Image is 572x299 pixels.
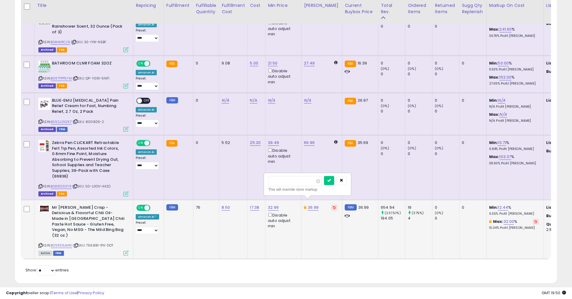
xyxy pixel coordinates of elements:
[435,2,457,15] div: Returned Items
[489,154,500,160] b: Max:
[489,205,498,210] b: Min:
[52,140,125,181] b: Zebra Pen CLiCKART Retractable Felt Tip Pen, Assorted Ink Colors, 0.6mm Fine Point, Moisture Abso...
[408,2,430,15] div: Ordered Items
[408,205,432,210] div: 19
[38,191,56,196] span: Listings that have been deleted from Seller Central
[498,60,509,66] a: 50.00
[381,140,405,145] div: 0
[51,76,72,81] a: B09TTPP5YM
[358,60,367,66] span: 16.39
[358,97,368,103] span: 26.97
[489,75,539,86] div: %
[38,13,129,52] div: ASIN:
[52,61,125,68] b: BATHROOM CLNR FOAM 32OZ
[345,140,356,147] small: FBA
[268,60,277,66] a: 21.50
[435,61,459,66] div: 0
[136,221,159,234] div: Preset:
[137,205,144,210] span: ON
[38,127,56,132] span: Listings that have been deleted from Seller Central
[435,205,459,210] div: 0
[408,61,432,66] div: 0
[142,98,152,103] span: OFF
[408,140,432,145] div: 0
[73,119,104,124] span: | SKU: 800805-2
[304,60,315,66] a: 27.49
[196,98,214,103] div: 0
[381,151,405,157] div: 0
[408,66,416,71] small: (0%)
[38,83,56,88] span: Listings that have been deleted from Seller Central
[222,205,230,211] a: 8.50
[250,60,258,66] a: 5.00
[489,140,498,145] b: Min:
[166,204,178,211] small: FBM
[250,205,259,211] a: 17.38
[489,2,541,9] div: Markup on Cost
[345,2,376,15] div: Current Buybox Price
[222,2,245,15] div: Fulfillment Cost
[38,98,50,110] img: 413kNoFmQjL._SL40_.jpg
[166,97,178,103] small: FBM
[38,61,50,73] img: 61U8VY8x3LL._SL40_.jpg
[268,212,297,229] div: Disable auto adjust min
[381,103,389,108] small: (0%)
[268,147,297,164] div: Disable auto adjust min
[52,98,125,116] b: BLUE-EMU [MEDICAL_DATA] Pain Relief Cream for Fast, Numbing Relief, 2.7 Oz, 2 Pack
[166,140,177,147] small: FBA
[57,83,67,88] span: FBA
[462,140,482,145] div: 0
[435,103,443,108] small: (0%)
[196,205,214,210] div: 76
[498,205,508,211] a: 12.44
[489,112,500,117] b: Max:
[51,243,72,248] a: B09RS9JM61
[38,140,129,196] div: ASIN:
[38,251,52,256] span: All listings currently available for purchase on Amazon
[53,251,64,256] span: FBM
[250,2,263,9] div: Cost
[38,205,129,255] div: ASIN:
[489,74,500,80] b: Max:
[408,216,432,221] div: 4
[358,205,369,210] span: 36.99
[137,141,144,146] span: ON
[304,97,311,103] a: N/A
[38,47,56,52] span: Listings that have been deleted from Seller Central
[137,61,144,66] span: ON
[408,103,416,108] small: (0%)
[489,220,492,223] i: This overrides the store level max markup for this listing
[435,24,459,29] div: 0
[435,66,443,71] small: (0%)
[345,204,356,211] small: FBM
[196,2,216,15] div: Fulfillable Quantity
[408,109,432,114] div: 0
[136,114,159,127] div: Preset:
[72,184,111,189] span: | SKU: S0-L0OV-AK2C
[166,2,191,9] div: Fulfillment
[250,140,261,146] a: 25.20
[489,212,539,216] p: 6.55% Profit [PERSON_NAME]
[435,140,459,145] div: 0
[489,67,539,72] p: 11.63% Profit [PERSON_NAME]
[222,140,243,145] div: 5.52
[268,140,279,146] a: 39.49
[381,98,405,103] div: 0
[136,214,159,220] div: Amazon AI *
[408,71,432,77] div: 0
[250,97,257,103] a: N/A
[499,112,507,118] a: N/A
[381,71,405,77] div: 0
[489,226,539,230] p: 15.04% Profit [PERSON_NAME]
[308,205,319,211] a: 36.99
[489,26,500,32] b: Max:
[26,267,69,273] span: Show: entries
[489,27,539,38] div: %
[38,205,50,212] img: 414MpYkG0yL._SL40_.jpg
[489,154,539,165] div: %
[222,97,229,103] a: N/A
[196,61,214,66] div: 0
[534,220,537,223] i: Revert to store-level Max Markup
[435,71,459,77] div: 0
[499,154,511,160] a: 103.37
